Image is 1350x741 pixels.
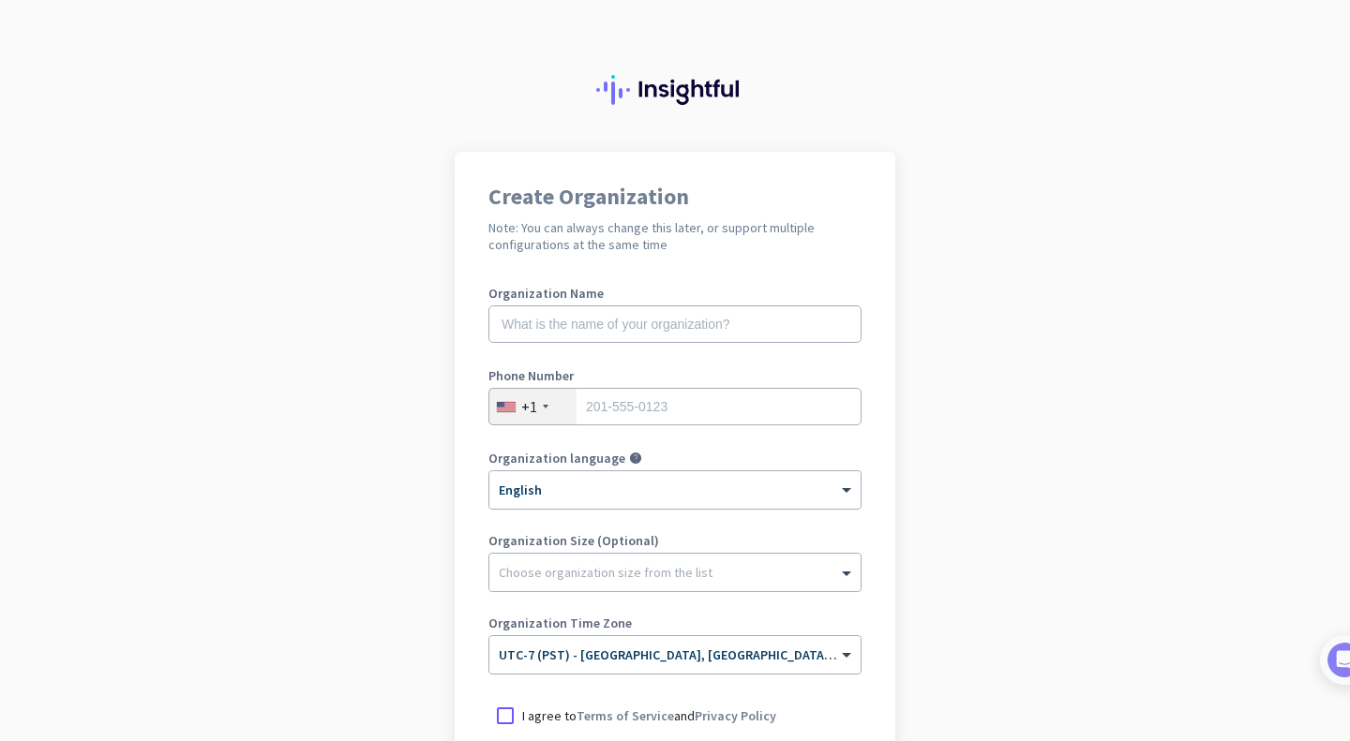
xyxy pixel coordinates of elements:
[488,219,862,253] h2: Note: You can always change this later, or support multiple configurations at the same time
[488,369,862,382] label: Phone Number
[522,706,776,725] p: I agree to and
[577,707,674,724] a: Terms of Service
[488,185,862,208] h1: Create Organization
[695,707,776,724] a: Privacy Policy
[488,534,862,547] label: Organization Size (Optional)
[629,452,642,465] i: help
[488,388,862,425] input: 201-555-0123
[488,305,862,343] input: What is the name of your organization?
[488,452,625,465] label: Organization language
[488,616,862,630] label: Organization Time Zone
[488,287,862,300] label: Organization Name
[521,397,537,416] div: +1
[596,75,754,105] img: Insightful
